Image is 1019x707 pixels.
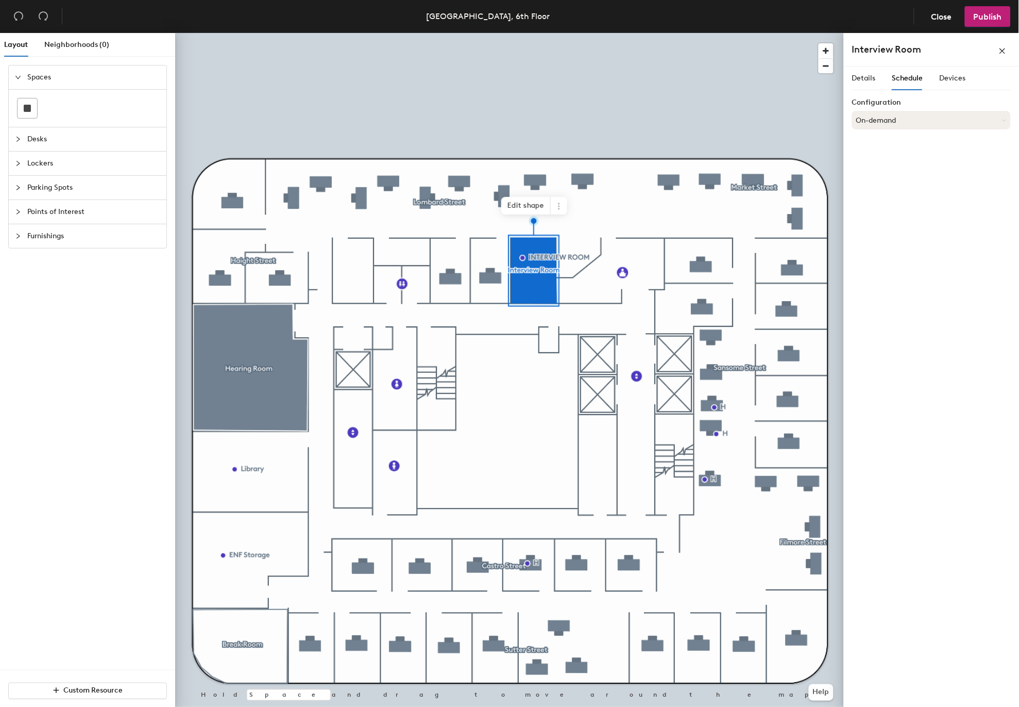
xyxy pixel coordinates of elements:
[15,209,21,215] span: collapsed
[15,233,21,239] span: collapsed
[501,197,551,215] span: Edit shape
[4,40,28,49] span: Layout
[892,74,923,83] span: Schedule
[15,185,21,191] span: collapsed
[940,74,966,83] span: Devices
[8,683,167,699] button: Custom Resource
[852,98,1011,107] label: Configuration
[852,111,1011,129] button: On-demand
[965,6,1011,27] button: Publish
[15,160,21,167] span: collapsed
[27,65,160,89] span: Spaces
[852,74,876,83] span: Details
[999,47,1006,55] span: close
[44,40,109,49] span: Neighborhoods (0)
[852,43,922,56] h4: Interview Room
[13,11,24,21] span: undo
[809,684,834,701] button: Help
[8,6,29,27] button: Undo (⌘ + Z)
[15,136,21,142] span: collapsed
[27,152,160,175] span: Lockers
[33,6,54,27] button: Redo (⌘ + ⇧ + Z)
[15,74,21,80] span: expanded
[27,127,160,151] span: Desks
[27,200,160,224] span: Points of Interest
[974,12,1002,22] span: Publish
[931,12,952,22] span: Close
[27,176,160,200] span: Parking Spots
[923,6,961,27] button: Close
[27,224,160,248] span: Furnishings
[427,10,550,23] div: [GEOGRAPHIC_DATA], 6th Floor
[64,686,123,695] span: Custom Resource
